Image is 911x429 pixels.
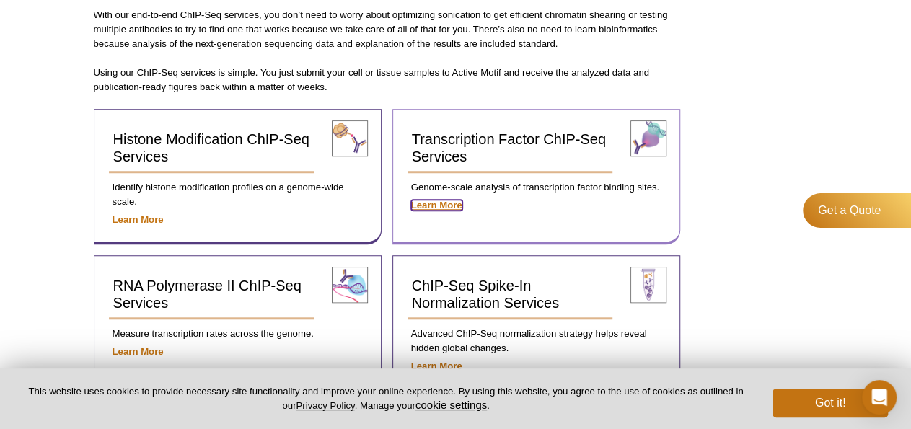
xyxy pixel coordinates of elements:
[411,361,462,371] a: Learn More
[408,270,613,319] a: ChIP-Seq Spike-In Normalization Services
[109,327,366,341] p: Measure transcription rates across the genome.
[630,120,666,156] img: transcription factor ChIP-Seq
[296,400,354,411] a: Privacy Policy
[411,200,462,211] a: Learn More
[113,214,164,225] a: Learn More
[803,193,911,228] a: Get a Quote
[630,267,666,303] img: ChIP-Seq spike-in normalization
[773,389,888,417] button: Got it!
[408,327,665,355] p: Advanced ChIP-Seq normalization strategy helps reveal hidden global changes.
[23,385,749,412] p: This website uses cookies to provide necessary site functionality and improve your online experie...
[113,131,309,164] span: Histone Modification ChIP-Seq Services
[415,399,487,411] button: cookie settings
[332,120,368,156] img: histone modification ChIP-Seq
[332,267,368,303] img: RNA pol II ChIP-Seq
[109,270,314,319] a: RNA Polymerase II ChIP-Seq Services
[113,346,164,357] a: Learn More
[408,180,665,195] p: Genome-scale analysis of transcription factor binding sites.
[109,124,314,173] a: Histone Modification ChIP-Seq Services
[113,278,302,311] span: RNA Polymerase II ChIP-Seq Services
[412,278,560,311] span: ChIP-Seq Spike-In Normalization Services
[408,124,613,173] a: Transcription Factor ChIP-Seq Services
[412,131,606,164] span: Transcription Factor ChIP-Seq Services
[94,66,681,94] p: Using our ChIP-Seq services is simple. You just submit your cell or tissue samples to Active Moti...
[94,8,681,51] p: With our end-to-end ChIP-Seq services, you don’t need to worry about optimizing sonication to get...
[109,180,366,209] p: Identify histone modification profiles on a genome-wide scale.
[862,380,897,415] div: Open Intercom Messenger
